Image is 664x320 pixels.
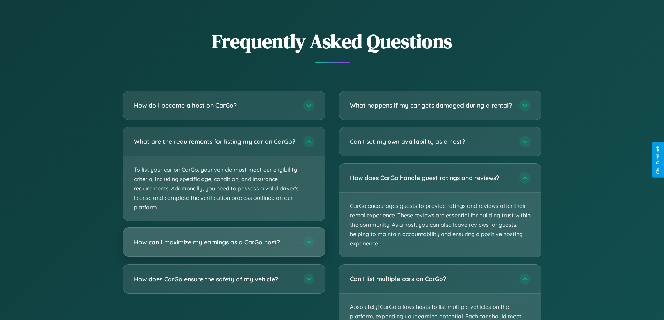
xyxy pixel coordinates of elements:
[134,137,296,146] h3: What are the requirements for listing my car on CarGo?
[350,137,512,146] h3: Can I set my own availability as a host?
[123,28,541,55] h2: Frequently Asked Questions
[134,101,296,110] h3: How do I become a host on CarGo?
[339,193,541,257] p: CarGo encourages guests to provide ratings and reviews after their rental experience. These revie...
[134,275,296,283] h3: How does CarGo ensure the safety of my vehicle?
[350,173,512,182] h3: How does CarGo handle guest ratings and reviews?
[123,156,325,221] p: To list your car on CarGo, your vehicle must meet our eligibility criteria, including specific ag...
[350,275,512,283] h3: Can I list multiple cars on CarGo?
[134,238,296,247] h3: How can I maximize my earnings as a CarGo host?
[656,146,661,174] div: Give Feedback
[350,101,512,110] h3: What happens if my car gets damaged during a rental?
